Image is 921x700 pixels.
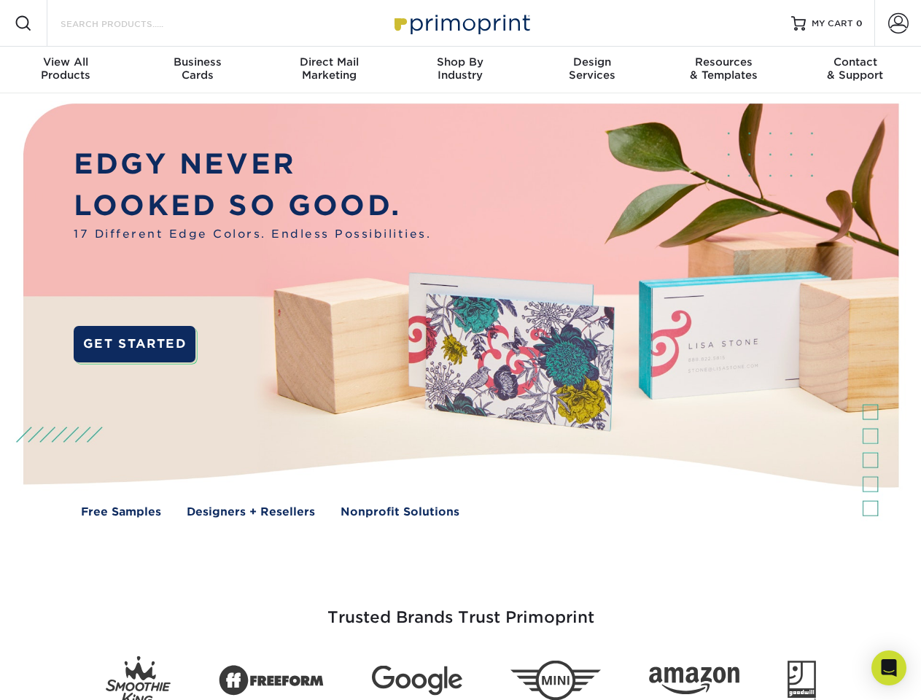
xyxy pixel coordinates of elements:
h3: Trusted Brands Trust Primoprint [34,573,887,645]
span: Design [526,55,658,69]
input: SEARCH PRODUCTS..... [59,15,201,32]
span: 0 [856,18,863,28]
span: Shop By [395,55,526,69]
span: 17 Different Edge Colors. Endless Possibilities. [74,226,431,243]
span: Business [131,55,263,69]
a: Direct MailMarketing [263,47,395,93]
div: Marketing [263,55,395,82]
p: EDGY NEVER [74,144,431,185]
a: Designers + Resellers [187,504,315,521]
a: GET STARTED [74,326,195,362]
div: & Support [790,55,921,82]
img: Goodwill [788,661,816,700]
div: Services [526,55,658,82]
div: Cards [131,55,263,82]
span: Direct Mail [263,55,395,69]
img: Primoprint [388,7,534,39]
span: MY CART [812,17,853,30]
a: Free Samples [81,504,161,521]
a: BusinessCards [131,47,263,93]
p: LOOKED SO GOOD. [74,185,431,227]
div: Open Intercom Messenger [871,650,906,685]
a: DesignServices [526,47,658,93]
a: Shop ByIndustry [395,47,526,93]
div: Industry [395,55,526,82]
span: Resources [658,55,789,69]
a: Nonprofit Solutions [341,504,459,521]
img: Google [372,666,462,696]
div: & Templates [658,55,789,82]
a: Resources& Templates [658,47,789,93]
a: Contact& Support [790,47,921,93]
img: Amazon [649,667,739,695]
span: Contact [790,55,921,69]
